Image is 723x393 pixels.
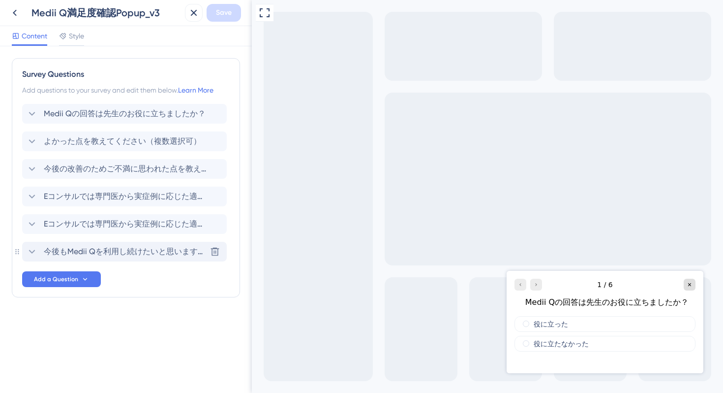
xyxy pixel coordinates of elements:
button: Save [207,4,241,22]
div: Medii Q満足度確認Popup_v3 [31,6,181,20]
span: Save [216,7,232,19]
span: Eコンサルでは専門医から実症例に応じた適切な知見を得られます。今回の回答について、さらに専門医の見解も聞いてみたいですか？ [44,191,206,202]
iframe: UserGuiding Survey [255,271,452,373]
span: Eコンサルでは専門医から実症例に応じた適切な知見を得られます。今回の回答で解消しきれなかった点を、専門医に相談してみたいですか？ [44,218,206,230]
span: Medii Qの回答は先生のお役に立ちましたか？ [44,108,206,120]
span: 今後の改善のためご不満に思われた点を教えてください（複数選択可） [44,163,206,175]
a: Learn More [178,86,213,94]
span: 今後もMedii Qを利用し続けたいと思いますか？ 10段階でご評価ください [44,246,206,258]
div: Add questions to your survey and edit them below. [22,84,230,96]
div: Survey Questions [22,68,230,80]
span: Style [69,30,84,42]
span: よかった点を教えてください（複数選択可） [44,135,201,147]
span: Add a Question [34,275,78,283]
span: Content [22,30,47,42]
button: Add a Question [22,271,101,287]
img: launcher-image-alternative-text [3,6,21,24]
